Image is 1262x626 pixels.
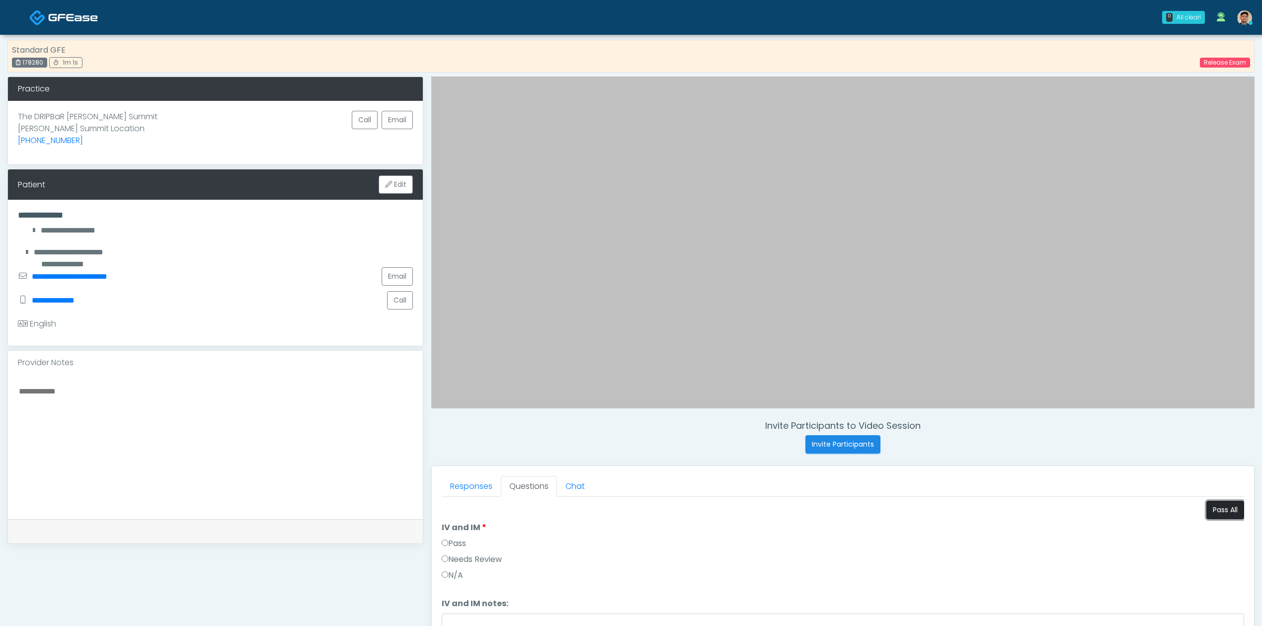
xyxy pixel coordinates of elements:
div: Patient [18,179,45,191]
h4: Invite Participants to Video Session [431,420,1255,431]
a: Email [382,267,413,286]
button: Call [352,111,378,129]
button: Open LiveChat chat widget [8,4,38,34]
label: IV and IM notes: [442,598,508,610]
p: The DRIPBaR [PERSON_NAME] Summit [PERSON_NAME] Summit Location [18,111,158,147]
button: Edit [379,175,413,194]
a: Responses [442,476,501,497]
div: 0 [1166,13,1173,22]
div: All clear! [1177,13,1201,22]
div: Practice [8,77,423,101]
span: 1m 1s [63,58,78,67]
button: Invite Participants [805,435,880,454]
img: Kenner Medina [1237,10,1252,25]
img: Docovia [48,12,98,22]
button: Pass All [1206,501,1244,519]
input: Needs Review [442,555,448,562]
div: Provider Notes [8,351,423,375]
input: Pass [442,540,448,546]
label: Needs Review [442,553,502,565]
img: Docovia [29,9,46,26]
a: Email [382,111,413,129]
a: Docovia [29,1,98,33]
label: IV and IM [442,522,486,534]
strong: Standard GFE [12,44,66,56]
div: English [18,318,56,330]
div: 178280 [12,58,47,68]
input: N/A [442,571,448,578]
a: [PHONE_NUMBER] [18,135,83,146]
label: Pass [442,538,466,549]
label: N/A [442,569,463,581]
button: Call [387,291,413,310]
a: Questions [501,476,557,497]
a: 0 All clear! [1156,7,1211,28]
a: Release Exam [1200,58,1250,68]
a: Chat [557,476,593,497]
